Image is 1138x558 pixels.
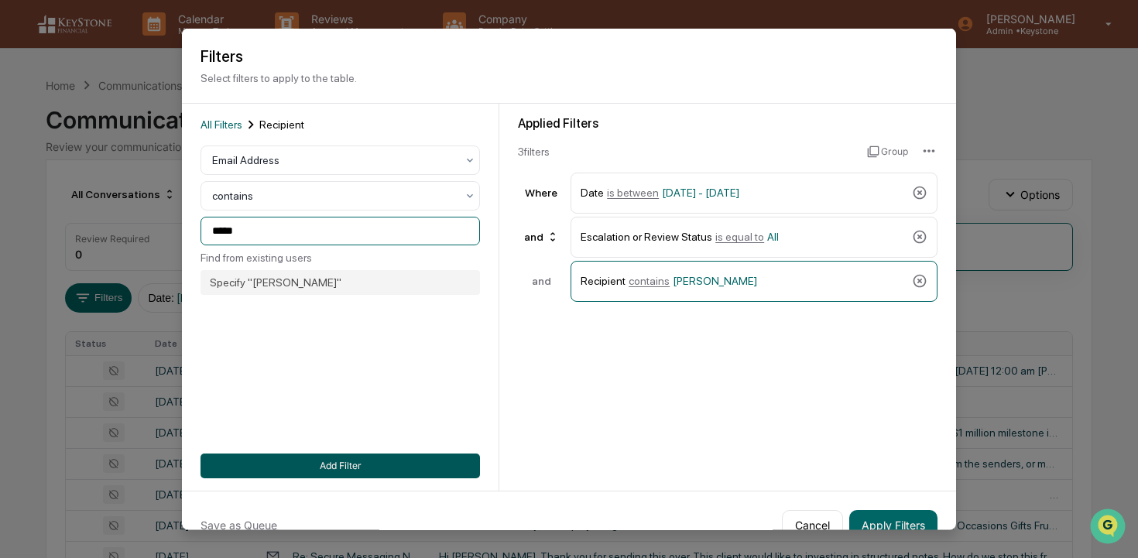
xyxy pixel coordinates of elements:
input: Clear [40,70,255,87]
p: Select filters to apply to the table. [201,71,937,84]
div: Specify " [PERSON_NAME] " [201,269,480,294]
span: contains [629,275,670,287]
div: 🔎 [15,226,28,238]
span: [DATE] - [DATE] [662,187,739,199]
button: Group [867,139,908,163]
button: Add Filter [201,453,480,478]
span: Preclearance [31,195,100,211]
span: Pylon [154,262,187,274]
button: Cancel [782,509,843,540]
a: 🖐️Preclearance [9,189,106,217]
div: Date [581,179,906,206]
div: Where [518,187,564,199]
button: Save as Queue [201,509,277,540]
div: Find from existing users [201,251,480,263]
div: Applied Filters [518,115,937,130]
a: 🔎Data Lookup [9,218,104,246]
img: 1746055101610-c473b297-6a78-478c-a979-82029cc54cd1 [15,118,43,146]
span: All [767,231,779,243]
div: and [518,224,565,249]
div: Escalation or Review Status [581,223,906,250]
div: We're available if you need us! [53,134,196,146]
span: All Filters [201,118,242,130]
div: 🖐️ [15,197,28,209]
div: Start new chat [53,118,254,134]
a: 🗄️Attestations [106,189,198,217]
div: and [518,275,564,287]
div: Recipient [581,267,906,294]
span: Attestations [128,195,192,211]
div: 🗄️ [112,197,125,209]
button: Start new chat [263,123,282,142]
button: Apply Filters [849,509,937,540]
iframe: Open customer support [1088,507,1130,549]
span: Data Lookup [31,224,98,240]
a: Powered byPylon [109,262,187,274]
span: Recipient [259,118,304,130]
div: 3 filter s [518,145,855,157]
h2: Filters [201,46,937,65]
span: is equal to [715,231,764,243]
span: is between [607,187,659,199]
p: How can we help? [15,33,282,57]
span: [PERSON_NAME] [673,275,757,287]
